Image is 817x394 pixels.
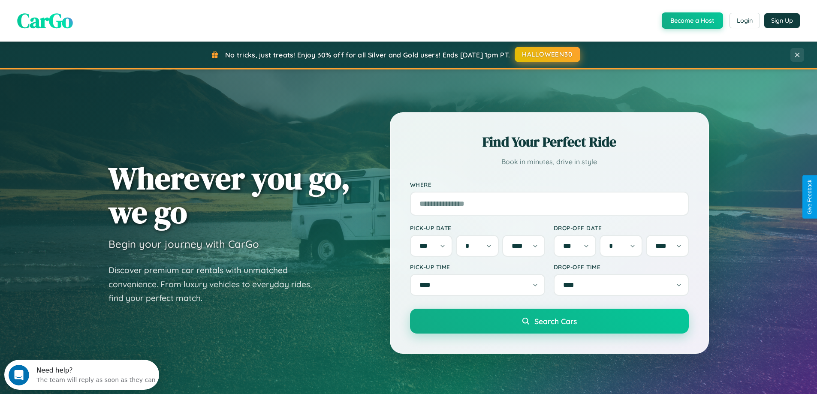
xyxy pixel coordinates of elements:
[109,263,323,305] p: Discover premium car rentals with unmatched convenience. From luxury vehicles to everyday rides, ...
[410,132,689,151] h2: Find Your Perfect Ride
[554,263,689,271] label: Drop-off Time
[109,161,350,229] h1: Wherever you go, we go
[17,6,73,35] span: CarGo
[9,365,29,385] iframe: Intercom live chat
[534,316,577,326] span: Search Cars
[515,47,580,62] button: HALLOWEEN30
[410,263,545,271] label: Pick-up Time
[225,51,510,59] span: No tricks, just treats! Enjoy 30% off for all Silver and Gold users! Ends [DATE] 1pm PT.
[4,360,159,390] iframe: Intercom live chat discovery launcher
[32,7,151,14] div: Need help?
[109,238,259,250] h3: Begin your journey with CarGo
[554,224,689,232] label: Drop-off Date
[410,309,689,334] button: Search Cars
[730,13,760,28] button: Login
[807,180,813,214] div: Give Feedback
[410,156,689,168] p: Book in minutes, drive in style
[32,14,151,23] div: The team will reply as soon as they can
[410,181,689,188] label: Where
[410,224,545,232] label: Pick-up Date
[764,13,800,28] button: Sign Up
[3,3,160,27] div: Open Intercom Messenger
[662,12,723,29] button: Become a Host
